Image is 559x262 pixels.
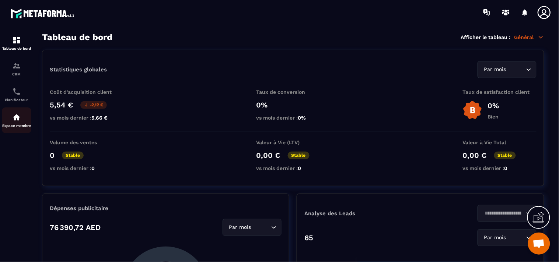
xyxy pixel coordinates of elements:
[2,107,31,133] a: automationsautomationsEspace membre
[91,165,95,171] span: 0
[256,115,330,121] p: vs mois dernier :
[10,7,77,20] img: logo
[304,210,420,217] p: Analyse des Leads
[2,72,31,76] p: CRM
[461,34,511,40] p: Afficher le tableau :
[298,115,306,121] span: 0%
[50,66,107,73] p: Statistiques globales
[488,101,499,110] p: 0%
[223,219,282,236] div: Search for option
[253,223,269,231] input: Search for option
[50,89,123,95] p: Coût d'acquisition client
[2,56,31,82] a: formationformationCRM
[50,223,101,232] p: 76 390,72 AED
[50,165,123,171] p: vs mois dernier :
[256,139,330,145] p: Valeur à Vie (LTV)
[12,36,21,45] img: formation
[463,151,487,160] p: 0,00 €
[256,165,330,171] p: vs mois dernier :
[2,98,31,102] p: Planificateur
[80,101,107,109] p: -2,12 €
[463,139,537,145] p: Valeur à Vie Total
[256,89,330,95] p: Taux de conversion
[50,139,123,145] p: Volume des ventes
[482,209,524,217] input: Search for option
[91,115,108,121] span: 5,66 €
[298,165,301,171] span: 0
[62,152,84,159] p: Stable
[12,113,21,122] img: automations
[12,87,21,96] img: scheduler
[463,100,482,120] img: b-badge-o.b3b20ee6.svg
[288,152,310,159] p: Stable
[304,233,313,242] p: 65
[50,151,55,160] p: 0
[2,124,31,128] p: Espace membre
[12,61,21,70] img: formation
[508,65,524,74] input: Search for option
[494,152,516,159] p: Stable
[504,165,508,171] span: 0
[50,100,73,109] p: 5,54 €
[50,205,282,212] p: Dépenses publicitaire
[463,89,537,95] p: Taux de satisfaction client
[478,61,537,78] div: Search for option
[528,233,550,255] div: Ouvrir le chat
[42,32,112,42] h3: Tableau de bord
[2,82,31,107] a: schedulerschedulerPlanificateur
[508,234,524,242] input: Search for option
[50,115,123,121] p: vs mois dernier :
[463,165,537,171] p: vs mois dernier :
[478,205,537,222] div: Search for option
[482,234,508,242] span: Par mois
[478,229,537,246] div: Search for option
[256,151,280,160] p: 0,00 €
[482,65,508,74] span: Par mois
[488,114,499,120] p: Bien
[2,30,31,56] a: formationformationTableau de bord
[514,34,544,40] p: Général
[227,223,253,231] span: Par mois
[2,46,31,50] p: Tableau de bord
[256,100,330,109] p: 0%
